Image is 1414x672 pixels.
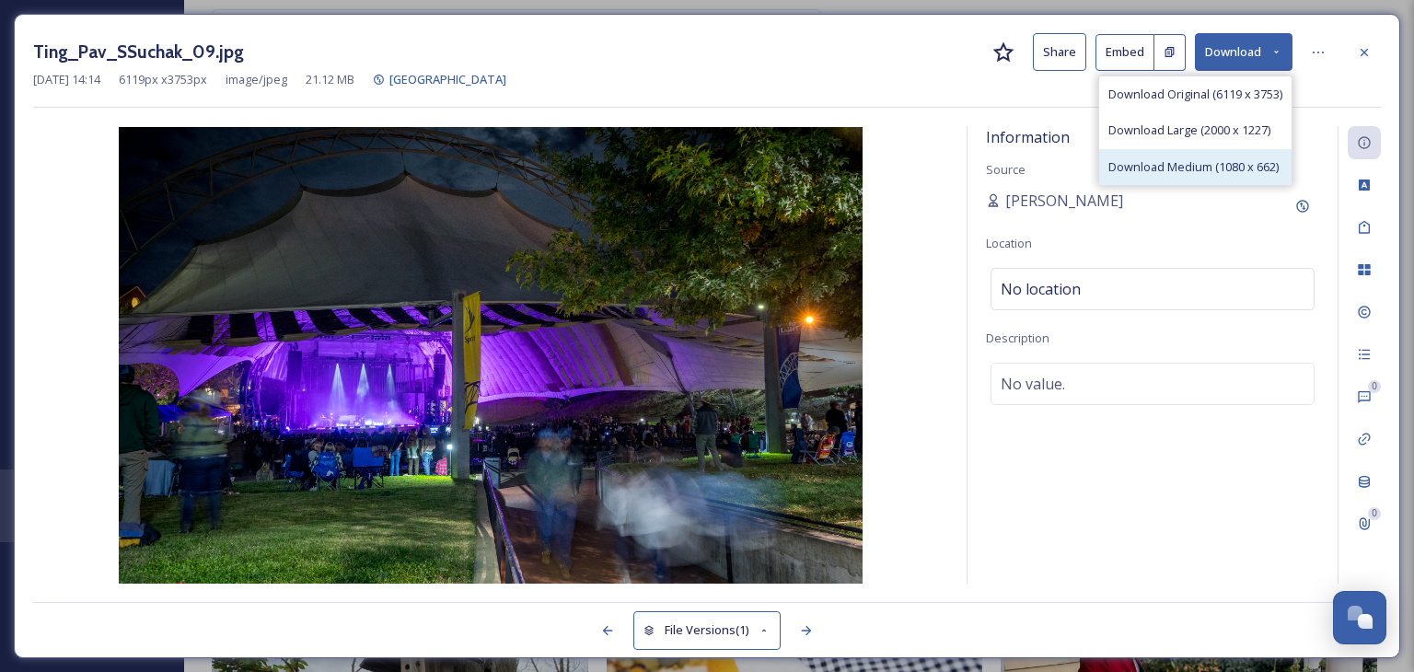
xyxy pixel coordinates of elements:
[1368,380,1381,393] div: 0
[1001,278,1081,300] span: No location
[1005,190,1123,212] span: [PERSON_NAME]
[119,71,207,88] span: 6119 px x 3753 px
[33,127,948,584] img: Ting_Pav_SSuchak_09.jpg
[986,330,1049,346] span: Description
[1195,33,1292,71] button: Download
[1368,507,1381,520] div: 0
[986,127,1070,147] span: Information
[1095,34,1154,71] button: Embed
[1001,373,1065,395] span: No value.
[1333,591,1386,644] button: Open Chat
[1033,33,1086,71] button: Share
[1108,86,1282,103] span: Download Original (6119 x 3753)
[389,71,506,87] span: [GEOGRAPHIC_DATA]
[306,71,354,88] span: 21.12 MB
[986,161,1026,178] span: Source
[986,235,1032,251] span: Location
[226,71,287,88] span: image/jpeg
[1108,122,1270,139] span: Download Large (2000 x 1227)
[33,39,244,65] h3: Ting_Pav_SSuchak_09.jpg
[633,611,781,649] button: File Versions(1)
[1108,158,1279,176] span: Download Medium (1080 x 662)
[33,71,100,88] span: [DATE] 14:14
